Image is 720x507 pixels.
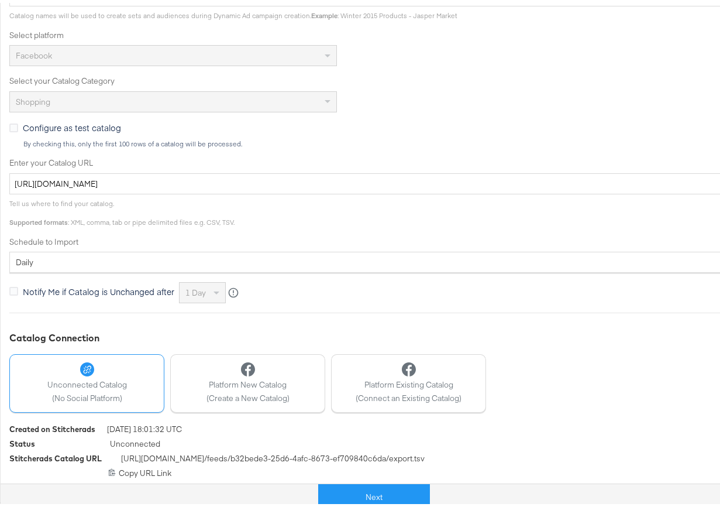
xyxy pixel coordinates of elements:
span: Unconnected [110,436,160,450]
span: Tell us where to find your catalog. : XML, comma, tab or pipe delimited files e.g. CSV, TSV. [9,196,235,224]
span: Notify Me if Catalog is Unchanged after [23,283,174,294]
span: Catalog names will be used to create sets and audiences during Dynamic Ad campaign creation. : Wi... [9,8,457,17]
div: Created on Stitcherads [9,421,95,432]
button: Unconnected Catalog(No Social Platform) [9,351,164,410]
div: Stitcherads Catalog URL [9,450,102,461]
span: (No Social Platform) [47,390,127,401]
span: Facebook [16,47,52,58]
span: daily [16,254,33,265]
span: Shopping [16,94,50,104]
span: Platform New Catalog [206,376,290,388]
span: Platform Existing Catalog [356,376,461,388]
span: [DATE] 18:01:32 UTC [107,421,182,436]
span: Unconnected Catalog [47,376,127,388]
button: Platform Existing Catalog(Connect an Existing Catalog) [331,351,486,410]
span: Configure as test catalog [23,119,121,131]
span: [URL][DOMAIN_NAME] /feeds/ b32bede3-25d6-4afc-8673-ef709840c6da /export.tsv [121,450,425,465]
button: Platform New Catalog(Create a New Catalog) [170,351,325,410]
strong: Example [311,8,337,17]
span: (Connect an Existing Catalog) [356,390,461,401]
span: (Create a New Catalog) [206,390,290,401]
span: 1 day [185,285,206,295]
strong: Supported formats [9,215,68,224]
div: Status [9,436,35,447]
